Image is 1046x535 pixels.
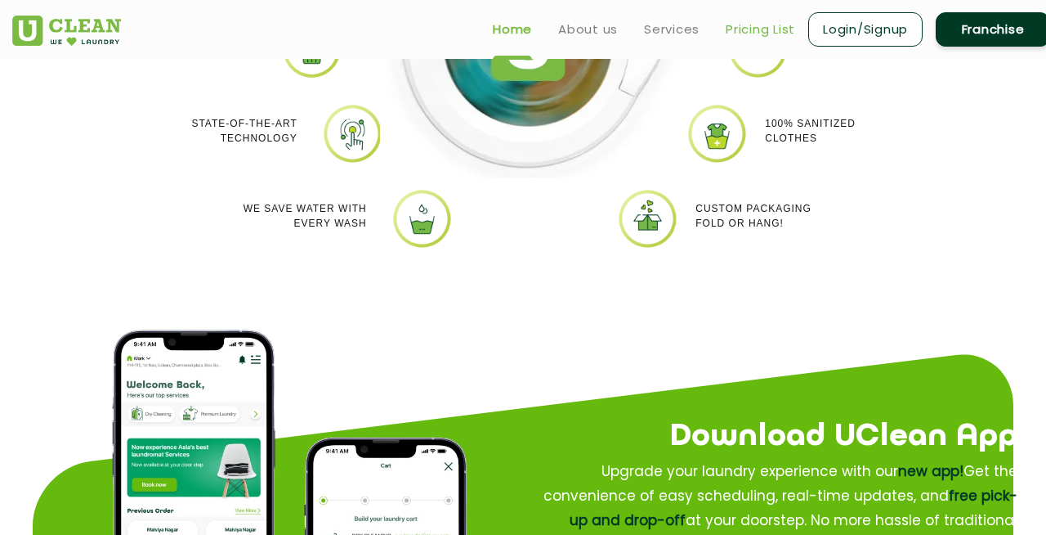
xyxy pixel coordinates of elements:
span: free pick-up and drop-off [570,486,1017,530]
p: We Save Water with every wash [244,201,367,231]
img: UClean Laundry and Dry Cleaning [12,16,121,46]
span: new app! [898,461,963,481]
p: 100% Sanitized Clothes [765,116,856,146]
a: Pricing List [726,20,795,39]
p: State-of-the-art Technology [191,116,297,146]
img: Laundry shop near me [322,103,383,164]
img: Uclean laundry [686,103,748,164]
a: Home [493,20,532,39]
a: Services [644,20,700,39]
p: Custom packaging Fold or Hang! [695,201,811,231]
img: uclean dry cleaner [617,188,678,250]
a: Login/Signup [808,12,923,47]
a: About us [558,20,618,39]
h2: Download UClean App [488,413,1017,462]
